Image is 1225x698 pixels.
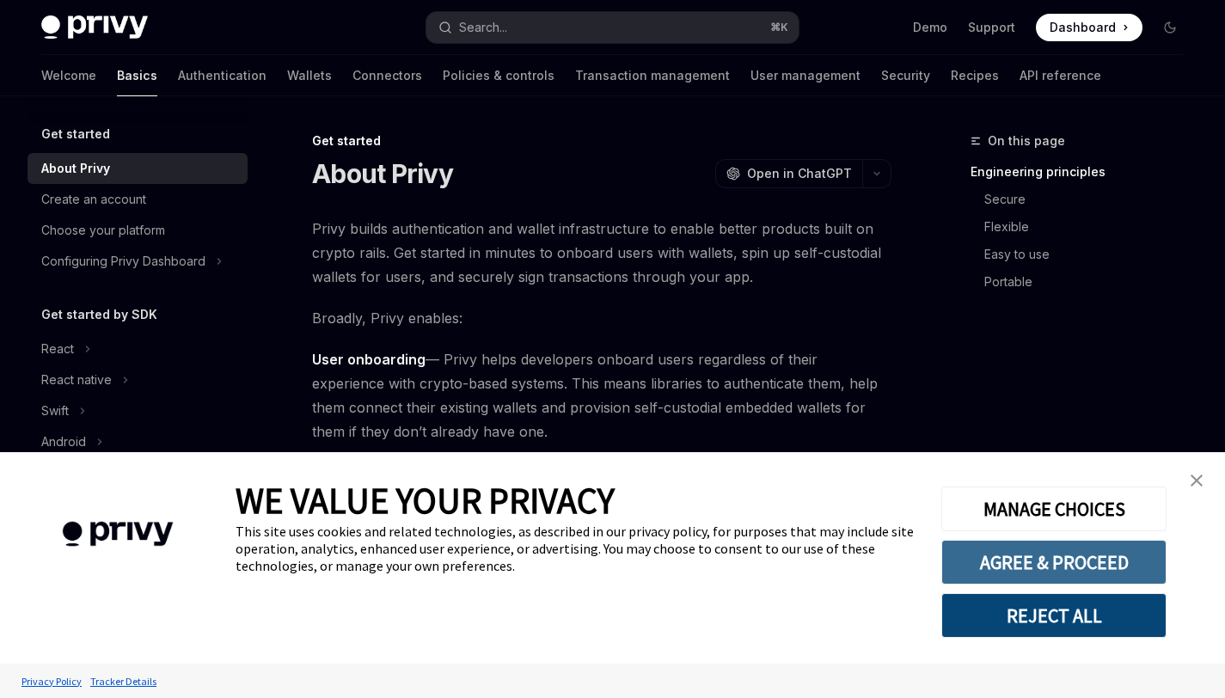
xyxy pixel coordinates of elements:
[312,347,891,444] span: — Privy helps developers onboard users regardless of their experience with crypto-based systems. ...
[1156,14,1184,41] button: Toggle dark mode
[312,217,891,289] span: Privy builds authentication and wallet infrastructure to enable better products built on crypto r...
[26,497,210,572] img: company logo
[41,304,157,325] h5: Get started by SDK
[913,19,947,36] a: Demo
[1036,14,1142,41] a: Dashboard
[41,401,69,421] div: Swift
[28,395,248,426] button: Toggle Swift section
[41,220,165,241] div: Choose your platform
[287,55,332,96] a: Wallets
[28,184,248,215] a: Create an account
[28,153,248,184] a: About Privy
[41,189,146,210] div: Create an account
[352,55,422,96] a: Connectors
[459,17,507,38] div: Search...
[747,165,852,182] span: Open in ChatGPT
[41,55,96,96] a: Welcome
[1020,55,1101,96] a: API reference
[28,426,248,457] button: Toggle Android section
[1050,19,1116,36] span: Dashboard
[41,158,110,179] div: About Privy
[312,132,891,150] div: Get started
[941,593,1167,638] button: REJECT ALL
[312,158,453,189] h1: About Privy
[236,478,615,523] span: WE VALUE YOUR PRIVACY
[117,55,157,96] a: Basics
[715,159,862,188] button: Open in ChatGPT
[968,19,1015,36] a: Support
[41,339,74,359] div: React
[941,540,1167,585] button: AGREE & PROCEED
[1179,463,1214,498] a: close banner
[41,432,86,452] div: Android
[312,351,426,368] strong: User onboarding
[86,666,161,696] a: Tracker Details
[426,12,798,43] button: Open search
[41,370,112,390] div: React native
[443,55,554,96] a: Policies & controls
[750,55,861,96] a: User management
[951,55,999,96] a: Recipes
[178,55,266,96] a: Authentication
[236,523,916,574] div: This site uses cookies and related technologies, as described in our privacy policy, for purposes...
[41,124,110,144] h5: Get started
[971,213,1197,241] a: Flexible
[28,215,248,246] a: Choose your platform
[971,268,1197,296] a: Portable
[28,334,248,364] button: Toggle React section
[312,306,891,330] span: Broadly, Privy enables:
[575,55,730,96] a: Transaction management
[41,15,148,40] img: dark logo
[770,21,788,34] span: ⌘ K
[988,131,1065,151] span: On this page
[881,55,930,96] a: Security
[41,251,205,272] div: Configuring Privy Dashboard
[1191,475,1203,487] img: close banner
[941,487,1167,531] button: MANAGE CHOICES
[971,241,1197,268] a: Easy to use
[971,158,1197,186] a: Engineering principles
[28,246,248,277] button: Toggle Configuring Privy Dashboard section
[971,186,1197,213] a: Secure
[28,364,248,395] button: Toggle React native section
[17,666,86,696] a: Privacy Policy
